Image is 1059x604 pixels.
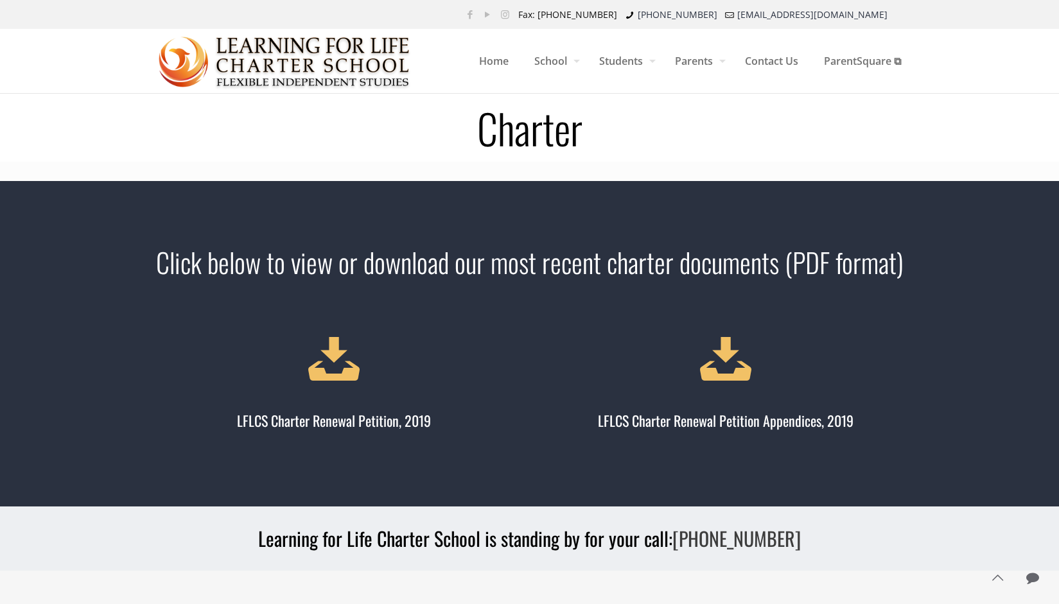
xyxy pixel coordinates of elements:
[521,29,586,93] a: School
[732,42,811,80] span: Contact Us
[984,564,1011,591] a: Back to top icon
[662,42,732,80] span: Parents
[146,526,914,551] h3: Learning for Life Charter School is standing by for your call:
[538,410,914,429] h4: LFLCS Charter Renewal Petition Appendices, 2019
[481,8,494,21] a: YouTube icon
[724,8,737,21] i: mail
[638,8,717,21] a: [PHONE_NUMBER]
[146,410,522,429] h4: LFLCS Charter Renewal Petition, 2019
[672,524,801,553] a: [PHONE_NUMBER]
[146,245,914,279] h2: Click below to view or download our most recent charter documents (PDF format)
[159,29,411,93] a: Learning for Life Charter School
[464,8,477,21] a: Facebook icon
[586,42,662,80] span: Students
[737,8,888,21] a: [EMAIL_ADDRESS][DOMAIN_NAME]
[138,107,922,148] h1: Charter
[498,8,512,21] a: Instagram icon
[732,29,811,93] a: Contact Us
[662,29,732,93] a: Parents
[811,29,914,93] a: ParentSquare ⧉
[586,29,662,93] a: Students
[466,29,521,93] a: Home
[521,42,586,80] span: School
[146,320,522,429] a: LFLCS Charter Renewal Petition, 2019
[466,42,521,80] span: Home
[538,320,914,429] a: LFLCS Charter Renewal Petition Appendices, 2019
[624,8,636,21] i: phone
[811,42,914,80] span: ParentSquare ⧉
[159,30,411,94] img: Charter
